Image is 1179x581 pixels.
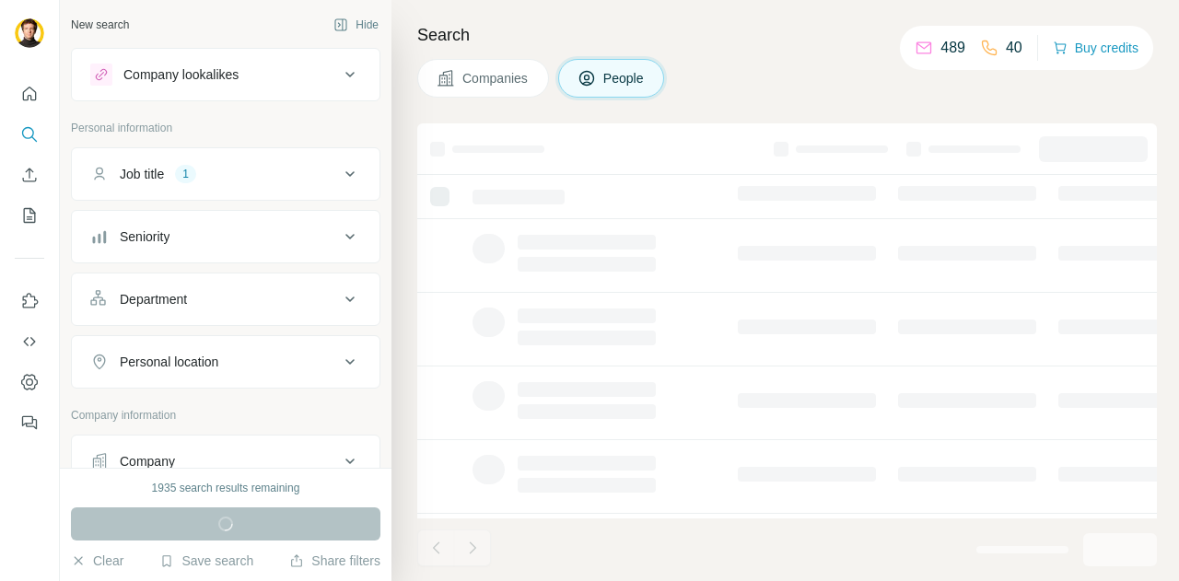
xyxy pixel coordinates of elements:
[72,277,379,321] button: Department
[940,37,965,59] p: 489
[71,407,380,424] p: Company information
[72,439,379,483] button: Company
[603,69,646,87] span: People
[15,325,44,358] button: Use Surfe API
[120,452,175,471] div: Company
[289,552,380,570] button: Share filters
[417,22,1157,48] h4: Search
[123,65,239,84] div: Company lookalikes
[159,552,253,570] button: Save search
[71,17,129,33] div: New search
[120,165,164,183] div: Job title
[15,77,44,110] button: Quick start
[120,290,187,308] div: Department
[72,152,379,196] button: Job title1
[71,120,380,136] p: Personal information
[15,118,44,151] button: Search
[321,11,391,39] button: Hide
[1006,37,1022,59] p: 40
[120,227,169,246] div: Seniority
[15,285,44,318] button: Use Surfe on LinkedIn
[120,353,218,371] div: Personal location
[15,199,44,232] button: My lists
[15,18,44,48] img: Avatar
[72,52,379,97] button: Company lookalikes
[15,158,44,192] button: Enrich CSV
[152,480,300,496] div: 1935 search results remaining
[72,340,379,384] button: Personal location
[71,552,123,570] button: Clear
[72,215,379,259] button: Seniority
[175,166,196,182] div: 1
[15,406,44,439] button: Feedback
[462,69,530,87] span: Companies
[15,366,44,399] button: Dashboard
[1053,35,1138,61] button: Buy credits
